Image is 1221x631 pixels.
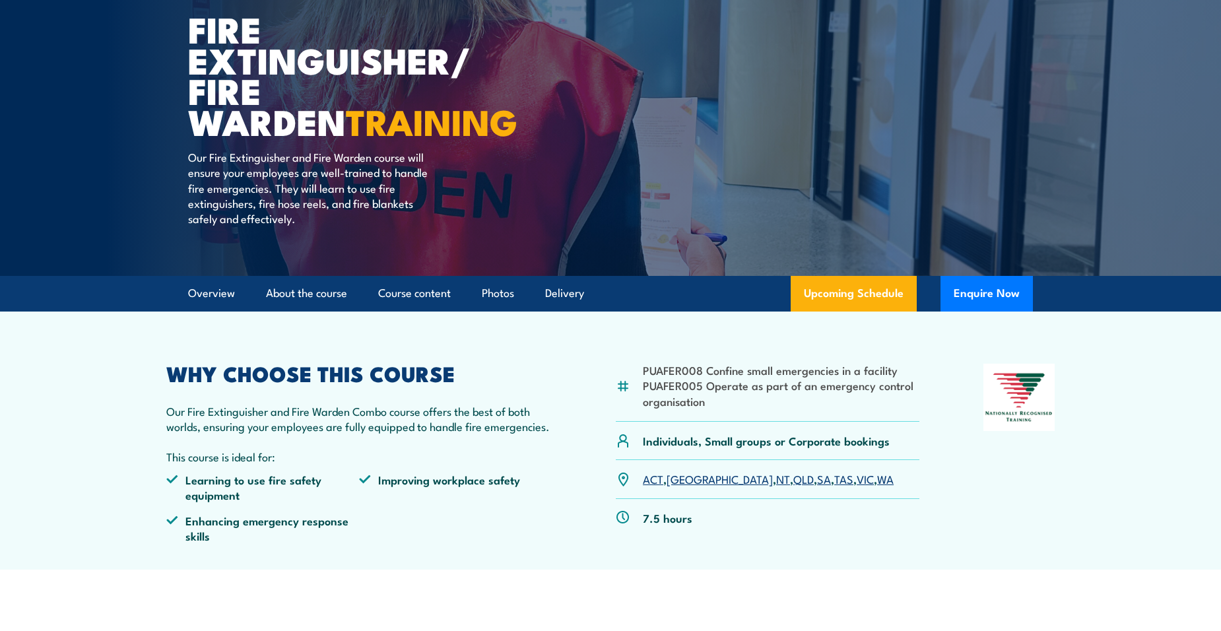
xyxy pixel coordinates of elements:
[643,471,663,486] a: ACT
[791,276,917,312] a: Upcoming Schedule
[834,471,853,486] a: TAS
[378,276,451,311] a: Course content
[643,471,894,486] p: , , , , , , ,
[857,471,874,486] a: VIC
[166,364,552,382] h2: WHY CHOOSE THIS COURSE
[877,471,894,486] a: WA
[482,276,514,311] a: Photos
[983,364,1055,431] img: Nationally Recognised Training logo.
[166,513,359,544] li: Enhancing emergency response skills
[346,93,517,148] strong: TRAINING
[166,472,359,503] li: Learning to use fire safety equipment
[643,362,919,378] li: PUAFER008 Confine small emergencies in a facility
[776,471,790,486] a: NT
[817,471,831,486] a: SA
[266,276,347,311] a: About the course
[166,449,552,464] p: This course is ideal for:
[793,471,814,486] a: QLD
[643,378,919,409] li: PUAFER005 Operate as part of an emergency control organisation
[940,276,1033,312] button: Enquire Now
[667,471,773,486] a: [GEOGRAPHIC_DATA]
[166,403,552,434] p: Our Fire Extinguisher and Fire Warden Combo course offers the best of both worlds, ensuring your ...
[643,510,692,525] p: 7.5 hours
[188,149,429,226] p: Our Fire Extinguisher and Fire Warden course will ensure your employees are well-trained to handl...
[643,433,890,448] p: Individuals, Small groups or Corporate bookings
[188,13,514,137] h1: Fire Extinguisher/ Fire Warden
[359,472,552,503] li: Improving workplace safety
[188,276,235,311] a: Overview
[545,276,584,311] a: Delivery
